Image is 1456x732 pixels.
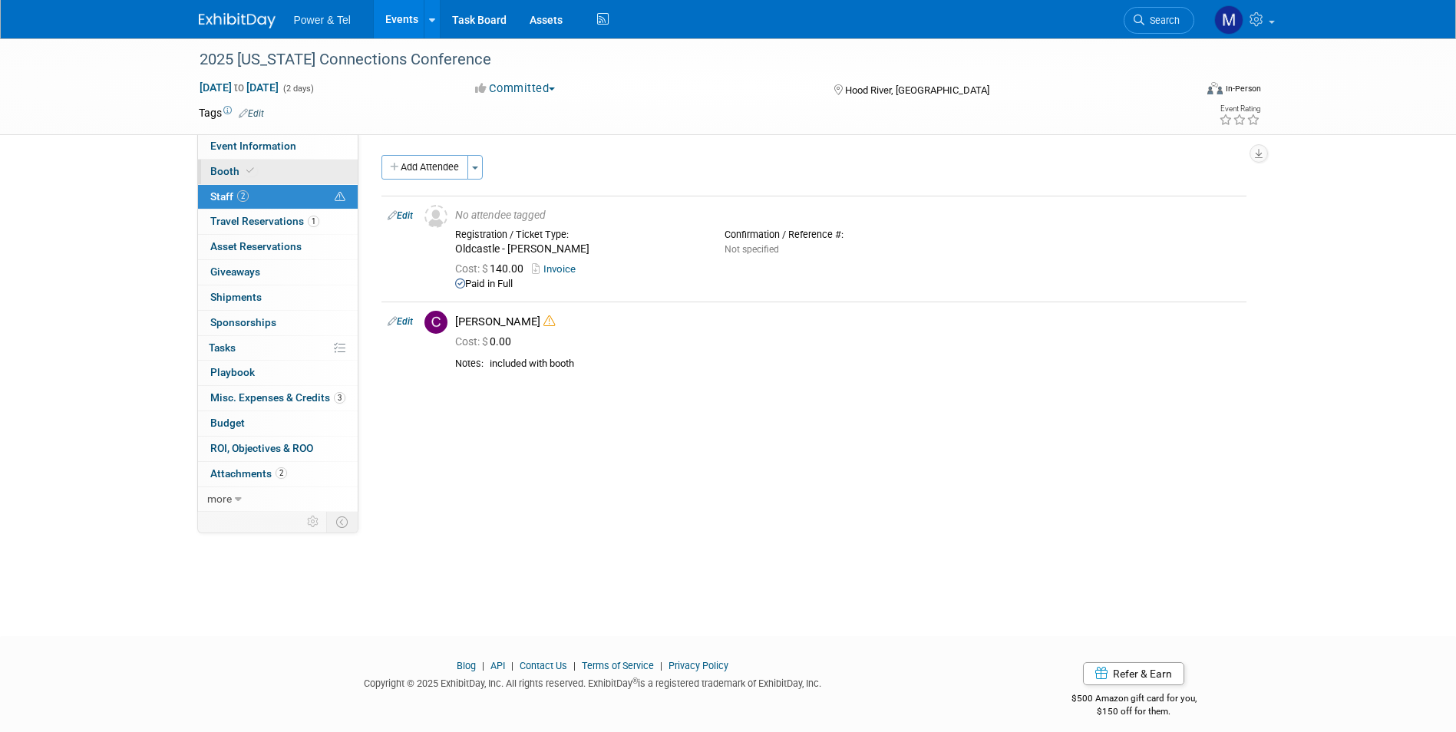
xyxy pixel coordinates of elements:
a: Attachments2 [198,462,358,486]
a: Staff2 [198,185,358,209]
img: Format-Inperson.png [1207,82,1223,94]
div: Event Rating [1219,105,1260,113]
span: Booth [210,165,257,177]
span: 3 [334,392,345,404]
span: Shipments [210,291,262,303]
a: Sponsorships [198,311,358,335]
a: Event Information [198,134,358,159]
span: Cost: $ [455,335,490,348]
a: Travel Reservations1 [198,209,358,234]
span: Not specified [725,244,779,255]
span: Search [1144,15,1180,26]
span: 1 [308,216,319,227]
a: ROI, Objectives & ROO [198,437,358,461]
span: Playbook [210,366,255,378]
a: Refer & Earn [1083,662,1184,685]
div: No attendee tagged [455,209,1240,223]
span: Giveaways [210,265,260,278]
img: Unassigned-User-Icon.png [424,205,447,228]
span: Asset Reservations [210,240,302,252]
sup: ® [632,677,638,685]
span: | [507,660,517,671]
a: Terms of Service [582,660,654,671]
i: Double-book Warning! [543,315,555,327]
a: Booth [198,160,358,184]
a: Edit [239,108,264,119]
span: Hood River, [GEOGRAPHIC_DATA] [845,84,989,96]
a: Tasks [198,336,358,361]
div: [PERSON_NAME] [455,315,1240,329]
span: Staff [210,190,249,203]
span: 2 [276,467,287,479]
td: Tags [199,105,264,120]
td: Toggle Event Tabs [326,512,358,532]
a: Invoice [532,263,582,275]
div: Event Format [1104,80,1262,103]
span: 0.00 [455,335,517,348]
span: | [478,660,488,671]
span: Travel Reservations [210,215,319,227]
span: Event Information [210,140,296,152]
div: Paid in Full [455,278,1240,291]
span: Sponsorships [210,316,276,328]
div: Confirmation / Reference #: [725,229,971,241]
img: ExhibitDay [199,13,276,28]
span: | [570,660,579,671]
a: Edit [388,210,413,221]
span: 2 [237,190,249,202]
a: Shipments [198,285,358,310]
span: Misc. Expenses & Credits [210,391,345,404]
span: 140.00 [455,262,530,275]
div: included with booth [490,358,1240,371]
img: Madalyn Bobbitt [1214,5,1243,35]
div: $500 Amazon gift card for you, [1010,682,1258,717]
span: Attachments [210,467,287,480]
div: $150 off for them. [1010,705,1258,718]
i: Booth reservation complete [246,167,254,175]
a: Budget [198,411,358,436]
a: Search [1124,7,1194,34]
div: In-Person [1225,83,1261,94]
a: API [490,660,505,671]
button: Committed [470,81,561,97]
button: Add Attendee [381,155,468,180]
a: Blog [457,660,476,671]
span: Tasks [209,341,236,354]
div: 2025 [US_STATE] Connections Conference [194,46,1171,74]
a: Privacy Policy [669,660,728,671]
a: Asset Reservations [198,235,358,259]
span: ROI, Objectives & ROO [210,442,313,454]
div: Copyright © 2025 ExhibitDay, Inc. All rights reserved. ExhibitDay is a registered trademark of Ex... [199,673,988,691]
span: more [207,493,232,505]
a: Edit [388,316,413,327]
div: Notes: [455,358,484,370]
a: Playbook [198,361,358,385]
span: Power & Tel [294,14,351,26]
td: Personalize Event Tab Strip [300,512,327,532]
span: Potential Scheduling Conflict -- at least one attendee is tagged in another overlapping event. [335,190,345,204]
a: more [198,487,358,512]
span: to [232,81,246,94]
div: Registration / Ticket Type: [455,229,702,241]
span: [DATE] [DATE] [199,81,279,94]
a: Contact Us [520,660,567,671]
span: | [656,660,666,671]
span: Cost: $ [455,262,490,275]
span: Budget [210,417,245,429]
div: Oldcastle - [PERSON_NAME] [455,242,702,256]
a: Giveaways [198,260,358,285]
span: (2 days) [282,84,314,94]
a: Misc. Expenses & Credits3 [198,386,358,411]
img: C.jpg [424,311,447,334]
